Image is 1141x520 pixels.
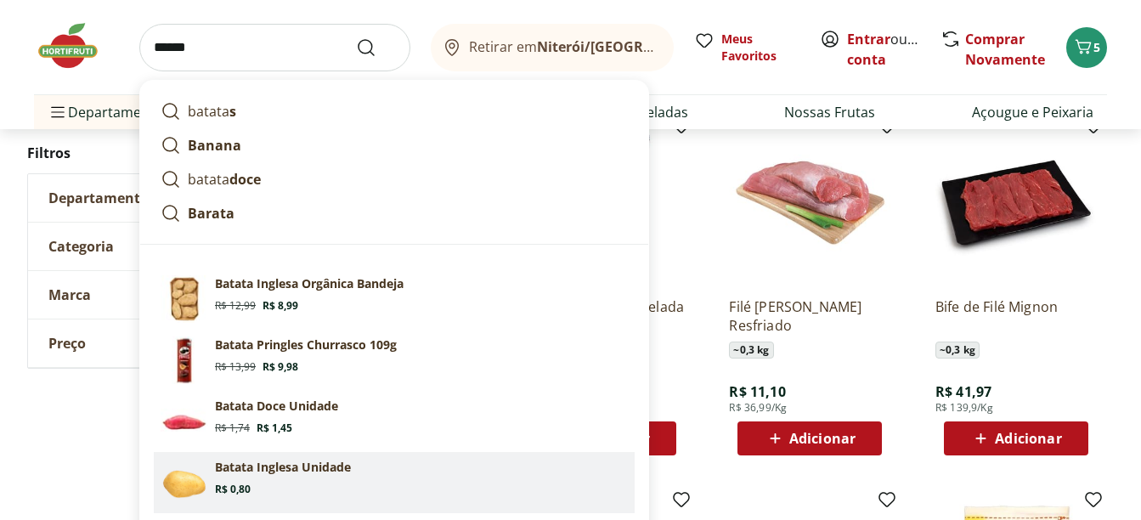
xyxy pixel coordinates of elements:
p: batata [188,169,261,189]
span: Adicionar [789,432,856,445]
strong: Barata [188,204,234,223]
span: R$ 8,99 [263,299,298,313]
strong: Banana [188,136,241,155]
h2: Filtros [27,136,284,170]
strong: s [229,102,236,121]
span: Marca [48,286,91,303]
a: Barata [154,196,635,230]
button: Preço [28,319,283,367]
p: Batata Inglesa Orgânica Bandeja [215,275,404,292]
button: Retirar emNiterói/[GEOGRAPHIC_DATA] [431,24,674,71]
img: Hortifruti [34,20,119,71]
button: Carrinho [1066,27,1107,68]
img: Batata Pringles Churrasco 109g [161,336,208,384]
span: R$ 12,99 [215,299,256,313]
strong: doce [229,170,261,189]
span: Categoria [48,238,114,255]
img: Batata Inglesa Unidade [161,459,208,506]
span: R$ 13,99 [215,360,256,374]
p: Batata Pringles Churrasco 109g [215,336,397,353]
span: R$ 1,74 [215,421,250,435]
a: PrincipalBatata Inglesa Orgânica BandejaR$ 12,99R$ 8,99 [154,268,635,330]
a: Batata Doce UnidadeBatata Doce UnidadeR$ 1,74R$ 1,45 [154,391,635,452]
span: R$ 11,10 [729,382,785,401]
b: Niterói/[GEOGRAPHIC_DATA] [537,37,731,56]
button: Adicionar [944,421,1088,455]
button: Menu [48,92,68,133]
span: Preço [48,335,86,352]
a: Criar conta [847,30,940,69]
button: Departamento [28,174,283,222]
a: Entrar [847,30,890,48]
p: batata [188,101,236,122]
button: Categoria [28,223,283,270]
span: ~ 0,3 kg [729,342,773,359]
span: Departamentos [48,92,170,133]
span: R$ 1,45 [257,421,292,435]
span: 5 [1093,39,1100,55]
button: Adicionar [737,421,882,455]
span: Meus Favoritos [721,31,799,65]
a: Bife de Filé Mignon [935,297,1097,335]
a: batatas [154,94,635,128]
a: Nossas Frutas [784,102,875,122]
img: Batata Doce Unidade [161,398,208,445]
img: Filé Mignon Suíno Resfriado [729,122,890,284]
button: Submit Search [356,37,397,58]
span: R$ 36,99/Kg [729,401,787,415]
a: Filé [PERSON_NAME] Resfriado [729,297,890,335]
span: R$ 41,97 [935,382,991,401]
p: Batata Doce Unidade [215,398,338,415]
span: R$ 0,80 [215,483,251,496]
span: Departamento [48,189,149,206]
p: Batata Inglesa Unidade [215,459,351,476]
a: Banana [154,128,635,162]
span: R$ 9,98 [263,360,298,374]
button: Marca [28,271,283,319]
span: Adicionar [995,432,1061,445]
a: Batata Inglesa UnidadeBatata Inglesa UnidadeR$ 0,80 [154,452,635,513]
span: Retirar em [469,39,657,54]
a: Comprar Novamente [965,30,1045,69]
img: Principal [161,275,208,323]
a: Meus Favoritos [694,31,799,65]
a: batatadoce [154,162,635,196]
span: ~ 0,3 kg [935,342,980,359]
span: ou [847,29,923,70]
a: Batata Pringles Churrasco 109gBatata Pringles Churrasco 109gR$ 13,99R$ 9,98 [154,330,635,391]
span: R$ 139,9/Kg [935,401,993,415]
input: search [139,24,410,71]
a: Açougue e Peixaria [972,102,1093,122]
img: Bife de Filé Mignon [935,122,1097,284]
